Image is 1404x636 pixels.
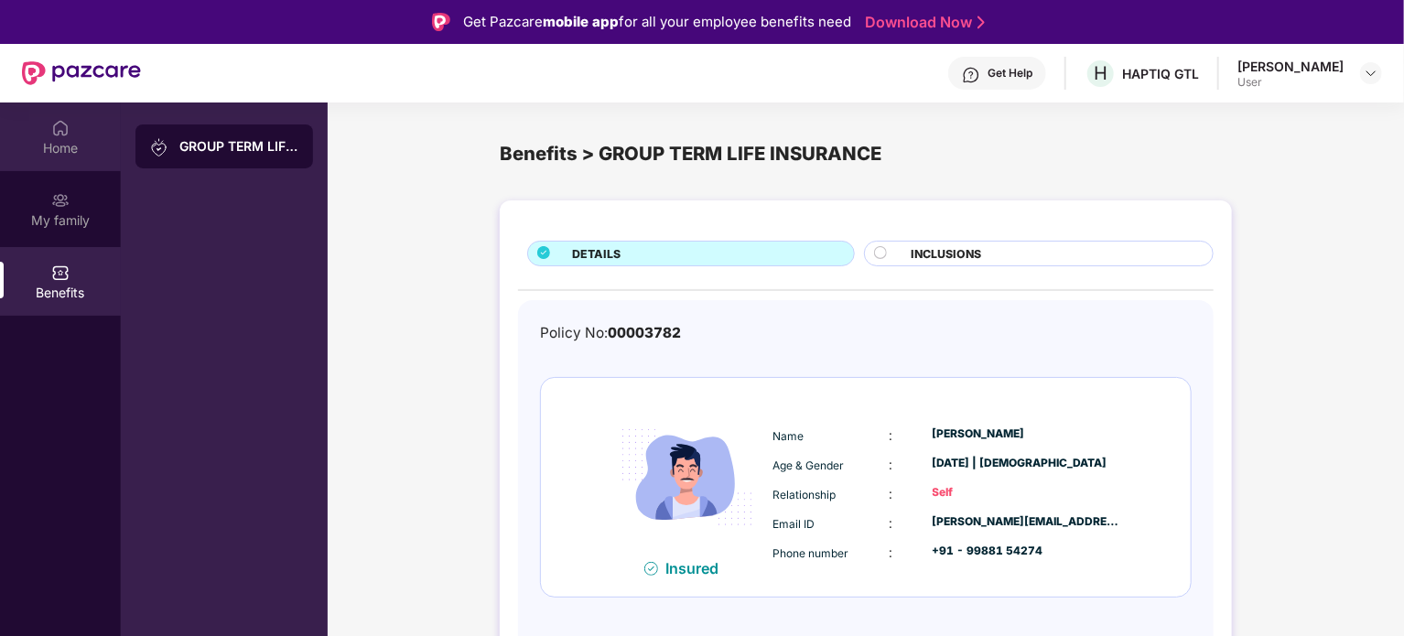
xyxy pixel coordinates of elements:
div: Self [933,484,1121,501]
div: [DATE] | [DEMOGRAPHIC_DATA] [933,455,1121,472]
img: svg+xml;base64,PHN2ZyBpZD0iSG9tZSIgeG1sbnM9Imh0dHA6Ly93d3cudzMub3JnLzIwMDAvc3ZnIiB3aWR0aD0iMjAiIG... [51,119,70,137]
img: Stroke [977,13,985,32]
span: Email ID [772,517,815,531]
span: Phone number [772,546,848,560]
div: HAPTIQ GTL [1122,65,1199,82]
strong: mobile app [543,13,619,30]
span: Age & Gender [772,458,844,472]
span: : [889,544,892,560]
img: svg+xml;base64,PHN2ZyB4bWxucz0iaHR0cDovL3d3dy53My5vcmcvMjAwMC9zdmciIHdpZHRoPSIxNiIgaGVpZ2h0PSIxNi... [644,562,658,576]
div: Get Pazcare for all your employee benefits need [463,11,851,33]
img: svg+xml;base64,PHN2ZyBpZD0iSGVscC0zMngzMiIgeG1sbnM9Imh0dHA6Ly93d3cudzMub3JnLzIwMDAvc3ZnIiB3aWR0aD... [962,66,980,84]
span: DETAILS [572,245,621,263]
span: H [1094,62,1107,84]
div: Benefits > GROUP TERM LIFE INSURANCE [500,139,1232,168]
span: : [889,515,892,531]
div: Policy No: [540,322,681,344]
img: svg+xml;base64,PHN2ZyB3aWR0aD0iMjAiIGhlaWdodD0iMjAiIHZpZXdCb3g9IjAgMCAyMCAyMCIgZmlsbD0ibm9uZSIgeG... [51,191,70,210]
div: +91 - 99881 54274 [933,543,1121,560]
span: 00003782 [608,324,681,341]
div: [PERSON_NAME][EMAIL_ADDRESS][PERSON_NAME][DOMAIN_NAME] [933,513,1121,531]
span: INCLUSIONS [911,245,981,263]
span: : [889,486,892,501]
img: icon [606,396,768,558]
span: : [889,427,892,443]
img: svg+xml;base64,PHN2ZyB3aWR0aD0iMjAiIGhlaWdodD0iMjAiIHZpZXdCb3g9IjAgMCAyMCAyMCIgZmlsbD0ibm9uZSIgeG... [150,138,168,156]
img: New Pazcare Logo [22,61,141,85]
div: [PERSON_NAME] [933,426,1121,443]
div: [PERSON_NAME] [1237,58,1344,75]
span: Relationship [772,488,836,501]
span: : [889,457,892,472]
div: Get Help [988,66,1032,81]
span: Name [772,429,804,443]
div: GROUP TERM LIFE INSURANCE [179,137,298,156]
img: Logo [432,13,450,31]
img: svg+xml;base64,PHN2ZyBpZD0iQmVuZWZpdHMiIHhtbG5zPSJodHRwOi8vd3d3LnczLm9yZy8yMDAwL3N2ZyIgd2lkdGg9Ij... [51,264,70,282]
div: Insured [665,559,729,577]
div: User [1237,75,1344,90]
a: Download Now [865,13,979,32]
img: svg+xml;base64,PHN2ZyBpZD0iRHJvcGRvd24tMzJ4MzIiIHhtbG5zPSJodHRwOi8vd3d3LnczLm9yZy8yMDAwL3N2ZyIgd2... [1364,66,1378,81]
